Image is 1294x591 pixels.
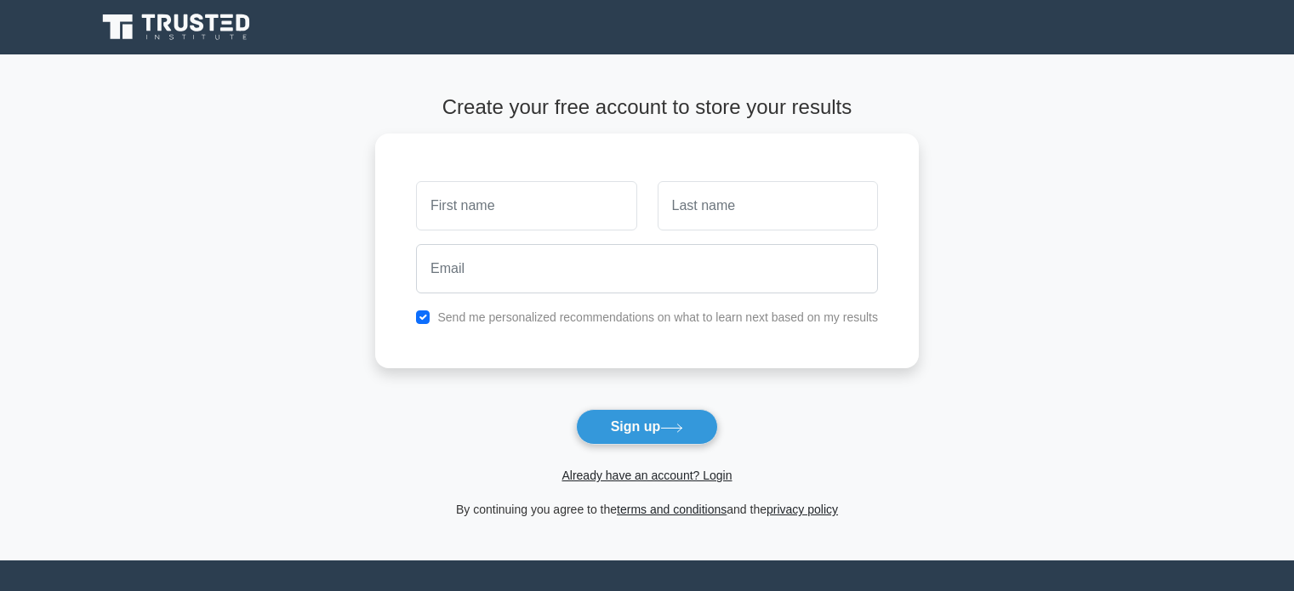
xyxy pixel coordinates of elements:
[375,95,919,120] h4: Create your free account to store your results
[561,469,732,482] a: Already have an account? Login
[658,181,878,230] input: Last name
[437,310,878,324] label: Send me personalized recommendations on what to learn next based on my results
[617,503,727,516] a: terms and conditions
[416,244,878,293] input: Email
[576,409,719,445] button: Sign up
[767,503,838,516] a: privacy policy
[365,499,929,520] div: By continuing you agree to the and the
[416,181,636,230] input: First name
